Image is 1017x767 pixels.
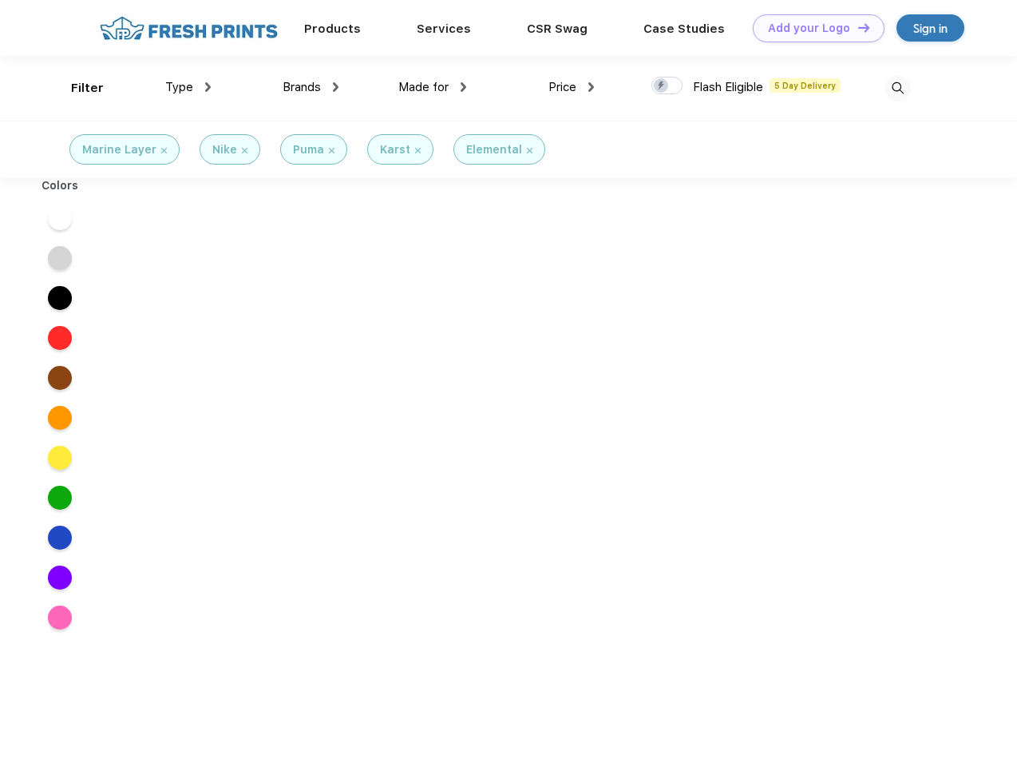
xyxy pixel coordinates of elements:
[461,82,466,92] img: dropdown.png
[417,22,471,36] a: Services
[858,23,869,32] img: DT
[95,14,283,42] img: fo%20logo%202.webp
[242,148,247,153] img: filter_cancel.svg
[333,82,338,92] img: dropdown.png
[380,141,410,158] div: Karst
[548,80,576,94] span: Price
[884,75,911,101] img: desktop_search.svg
[415,148,421,153] img: filter_cancel.svg
[466,141,522,158] div: Elemental
[30,177,91,194] div: Colors
[896,14,964,42] a: Sign in
[165,80,193,94] span: Type
[82,141,156,158] div: Marine Layer
[304,22,361,36] a: Products
[527,22,588,36] a: CSR Swag
[398,80,449,94] span: Made for
[71,79,104,97] div: Filter
[205,82,211,92] img: dropdown.png
[693,80,763,94] span: Flash Eligible
[283,80,321,94] span: Brands
[588,82,594,92] img: dropdown.png
[161,148,167,153] img: filter_cancel.svg
[913,19,948,38] div: Sign in
[770,78,841,93] span: 5 Day Delivery
[329,148,334,153] img: filter_cancel.svg
[768,22,850,35] div: Add your Logo
[293,141,324,158] div: Puma
[212,141,237,158] div: Nike
[527,148,532,153] img: filter_cancel.svg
